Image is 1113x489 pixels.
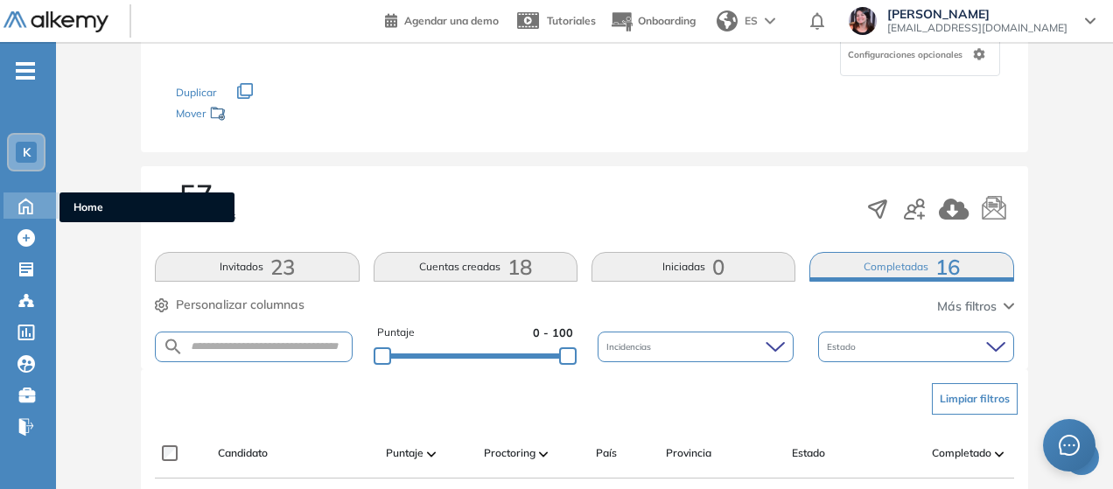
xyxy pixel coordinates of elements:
span: 0 - 100 [533,325,573,341]
button: Onboarding [610,3,696,40]
span: ES [745,13,758,29]
span: Estado [827,340,859,353]
button: Cuentas creadas18 [374,252,577,282]
span: Estado [792,445,825,461]
span: Candidato [218,445,268,461]
button: Personalizar columnas [155,296,304,314]
span: País [596,445,617,461]
span: K [23,145,31,159]
div: Estado [818,332,1014,362]
img: arrow [765,17,775,24]
span: Más filtros [937,297,997,316]
img: [missing "en.ARROW_ALT" translation] [539,451,548,457]
span: Puntaje [386,445,423,461]
span: Puntaje [377,325,415,341]
div: Incidencias [598,332,794,362]
span: [PERSON_NAME] [887,7,1067,21]
span: Agendar una demo [404,14,499,27]
img: world [717,10,738,31]
div: Mover [176,99,351,131]
img: SEARCH_ALT [163,336,184,358]
span: message [1059,435,1080,456]
span: Home [73,199,220,215]
i: - [16,69,35,73]
span: Incidencias [606,340,654,353]
span: [EMAIL_ADDRESS][DOMAIN_NAME] [887,21,1067,35]
img: Logo [3,11,108,33]
img: [missing "en.ARROW_ALT" translation] [427,451,436,457]
span: Configuraciones opcionales [848,48,966,61]
span: Onboarding [638,14,696,27]
span: Provincia [666,445,711,461]
button: Más filtros [937,297,1014,316]
button: Invitados23 [155,252,359,282]
span: Duplicar [176,86,216,99]
span: Proctoring [484,445,535,461]
a: Agendar una demo [385,9,499,30]
button: Completadas16 [809,252,1013,282]
span: Personalizar columnas [176,296,304,314]
div: Configuraciones opcionales [840,32,1000,76]
button: Iniciadas0 [591,252,795,282]
span: 57 [179,180,213,208]
span: Tutoriales [547,14,596,27]
span: Completado [932,445,991,461]
img: [missing "en.ARROW_ALT" translation] [995,451,1004,457]
button: Limpiar filtros [932,383,1018,415]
